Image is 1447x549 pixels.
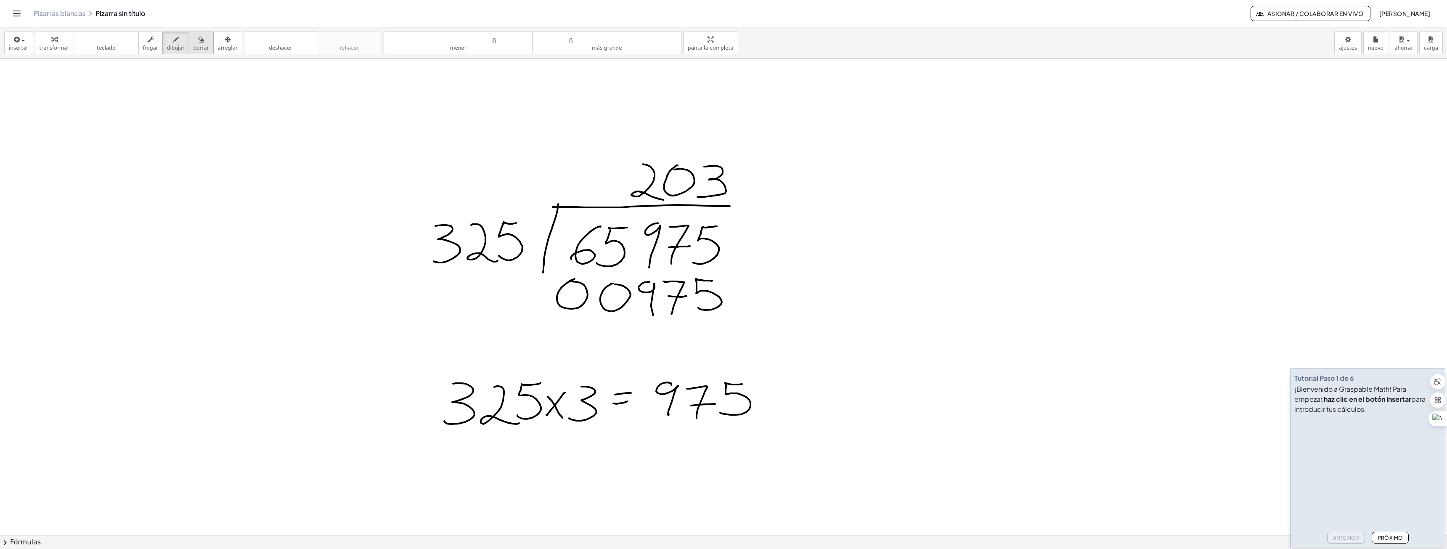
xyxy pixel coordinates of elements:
button: tamaño_del_formatomás grande [532,32,681,54]
button: ajustes [1334,32,1362,54]
font: borrar [193,45,209,51]
button: borrar [189,32,214,54]
button: Cambiar navegación [10,7,24,20]
font: Tutorial Paso 1 de 6 [1294,374,1354,382]
font: tamaño_del_formato [537,35,677,43]
font: Próximo [1378,535,1403,541]
font: rehacer [339,45,359,51]
font: nuevo [1368,45,1383,51]
button: Próximo [1372,532,1408,544]
font: pantalla completa [688,45,734,51]
button: arreglar [213,32,242,54]
button: fregar [138,32,163,54]
button: deshacerdeshacer [244,32,317,54]
font: fregar [143,45,158,51]
font: teclado [78,35,134,43]
font: ¡Bienvenido a Graspable Math! Para empezar, [1294,385,1406,403]
font: haz clic en el botón Insertar [1324,395,1411,403]
font: dibujar [167,45,185,51]
font: deshacer [269,45,292,51]
font: teclado [97,45,115,51]
button: pantalla completa [683,32,738,54]
button: insertar [4,32,33,54]
font: [PERSON_NAME] [1379,10,1430,17]
font: tamaño_del_formato [388,35,528,43]
button: Asignar / Colaborar en vivo [1251,6,1370,21]
button: tecladoteclado [74,32,139,54]
font: deshacer [249,35,313,43]
button: transformar [35,32,74,54]
font: ahorrar [1394,45,1413,51]
button: ahorrar [1390,32,1418,54]
font: insertar [9,45,29,51]
button: [PERSON_NAME] [1372,6,1437,21]
font: más grande [592,45,622,51]
font: menor [450,45,466,51]
font: transformar [40,45,69,51]
button: nuevo [1363,32,1388,54]
font: carga [1424,45,1438,51]
button: tamaño_del_formatomenor [384,32,533,54]
a: Pizarras blancas [34,9,85,18]
font: Fórmulas [10,538,41,546]
button: rehacerrehacer [317,32,382,54]
button: dibujar [162,32,189,54]
font: rehacer [321,35,377,43]
button: carga [1419,32,1443,54]
font: ajustes [1339,45,1357,51]
font: arreglar [218,45,238,51]
font: Asignar / Colaborar en vivo [1267,10,1363,17]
